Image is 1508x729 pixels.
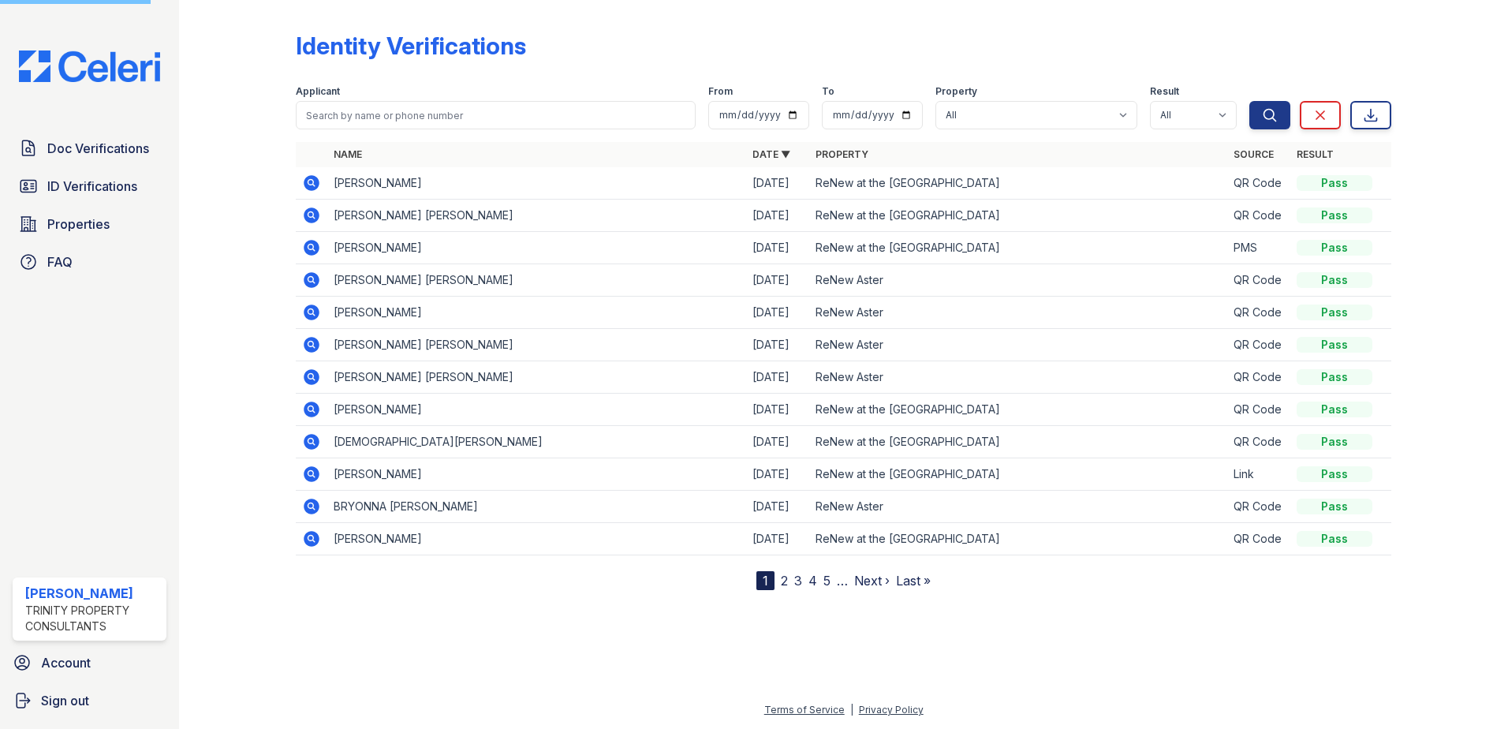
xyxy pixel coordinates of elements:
td: QR Code [1227,426,1290,458]
td: [PERSON_NAME] [327,523,746,555]
td: [DATE] [746,232,809,264]
td: [PERSON_NAME] [327,394,746,426]
td: [PERSON_NAME] [327,458,746,491]
td: [PERSON_NAME] [PERSON_NAME] [327,361,746,394]
a: Privacy Policy [859,704,924,716]
label: To [822,85,834,98]
td: QR Code [1227,297,1290,329]
span: Account [41,653,91,672]
div: Pass [1297,337,1372,353]
td: [DEMOGRAPHIC_DATA][PERSON_NAME] [327,426,746,458]
a: Date ▼ [752,148,790,160]
a: Last » [896,573,931,589]
td: [DATE] [746,329,809,361]
td: ReNew Aster [809,329,1228,361]
label: From [708,85,733,98]
div: Pass [1297,531,1372,547]
td: Link [1227,458,1290,491]
span: Properties [47,215,110,234]
td: BRYONNA [PERSON_NAME] [327,491,746,523]
a: Account [6,647,173,679]
a: Terms of Service [764,704,845,716]
td: ReNew Aster [809,264,1228,297]
span: FAQ [47,252,73,271]
a: ID Verifications [13,170,166,202]
td: ReNew at the [GEOGRAPHIC_DATA] [809,426,1228,458]
a: Result [1297,148,1334,160]
div: Pass [1297,466,1372,482]
a: 2 [781,573,788,589]
td: ReNew at the [GEOGRAPHIC_DATA] [809,232,1228,264]
td: [DATE] [746,458,809,491]
input: Search by name or phone number [296,101,696,129]
td: ReNew at the [GEOGRAPHIC_DATA] [809,458,1228,491]
td: QR Code [1227,394,1290,426]
td: [DATE] [746,200,809,232]
td: ReNew at the [GEOGRAPHIC_DATA] [809,523,1228,555]
span: ID Verifications [47,177,137,196]
span: Doc Verifications [47,139,149,158]
div: Pass [1297,369,1372,385]
label: Applicant [296,85,340,98]
div: Pass [1297,305,1372,320]
td: ReNew at the [GEOGRAPHIC_DATA] [809,200,1228,232]
td: [DATE] [746,361,809,394]
td: ReNew Aster [809,491,1228,523]
a: Source [1234,148,1274,160]
td: [DATE] [746,264,809,297]
a: Name [334,148,362,160]
a: 4 [808,573,817,589]
a: FAQ [13,246,166,278]
div: [PERSON_NAME] [25,584,160,603]
td: [DATE] [746,491,809,523]
td: [DATE] [746,523,809,555]
div: Pass [1297,272,1372,288]
td: QR Code [1227,167,1290,200]
div: Pass [1297,240,1372,256]
div: | [850,704,853,716]
td: ReNew Aster [809,361,1228,394]
label: Property [935,85,977,98]
div: Pass [1297,175,1372,191]
td: [DATE] [746,394,809,426]
td: QR Code [1227,361,1290,394]
td: [PERSON_NAME] [PERSON_NAME] [327,264,746,297]
td: ReNew Aster [809,297,1228,329]
td: [DATE] [746,426,809,458]
td: QR Code [1227,200,1290,232]
a: Properties [13,208,166,240]
td: PMS [1227,232,1290,264]
div: Pass [1297,402,1372,417]
a: 3 [794,573,802,589]
a: Doc Verifications [13,133,166,164]
td: ReNew at the [GEOGRAPHIC_DATA] [809,394,1228,426]
label: Result [1150,85,1179,98]
div: Pass [1297,499,1372,514]
span: Sign out [41,691,89,710]
a: Sign out [6,685,173,716]
td: [DATE] [746,167,809,200]
td: [PERSON_NAME] [327,232,746,264]
td: [PERSON_NAME] [327,167,746,200]
td: [PERSON_NAME] [PERSON_NAME] [327,329,746,361]
div: Pass [1297,207,1372,223]
a: Next › [854,573,890,589]
img: CE_Logo_Blue-a8612792a0a2168367f1c8372b55b34899dd931a85d93a1a3d3e32e68fde9ad4.png [6,50,173,82]
a: Property [816,148,868,160]
div: Pass [1297,434,1372,450]
td: QR Code [1227,523,1290,555]
td: [DATE] [746,297,809,329]
td: QR Code [1227,329,1290,361]
td: [PERSON_NAME] [PERSON_NAME] [327,200,746,232]
td: QR Code [1227,491,1290,523]
td: QR Code [1227,264,1290,297]
div: 1 [756,571,775,590]
a: 5 [823,573,831,589]
div: Identity Verifications [296,32,526,60]
td: ReNew at the [GEOGRAPHIC_DATA] [809,167,1228,200]
td: [PERSON_NAME] [327,297,746,329]
div: Trinity Property Consultants [25,603,160,634]
span: … [837,571,848,590]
